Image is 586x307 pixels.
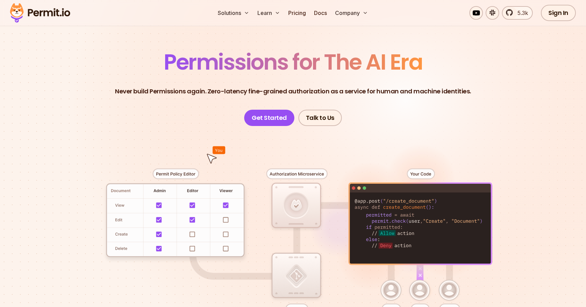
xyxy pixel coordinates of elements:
img: Permit logo [7,1,73,24]
button: Learn [255,6,283,20]
p: Never build Permissions again. Zero-latency fine-grained authorization as a service for human and... [115,87,471,96]
a: Sign In [541,5,576,21]
button: Solutions [215,6,252,20]
a: Docs [311,6,330,20]
a: 5.3k [502,6,533,20]
span: Permissions for The AI Era [164,47,422,77]
a: Get Started [244,110,294,126]
a: Pricing [286,6,309,20]
button: Company [332,6,371,20]
a: Talk to Us [298,110,342,126]
span: 5.3k [513,9,528,17]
